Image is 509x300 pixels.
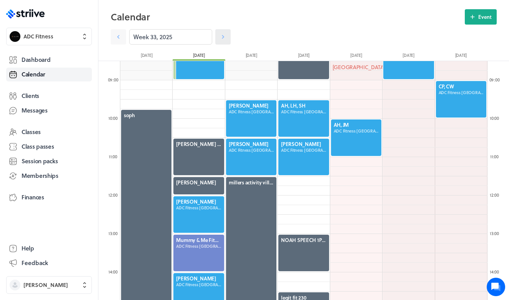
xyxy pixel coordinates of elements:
span: :00 [112,269,118,275]
span: :00 [494,115,499,121]
span: ADC Fitness [23,33,53,40]
span: :00 [112,192,118,198]
span: Clients [22,92,39,100]
a: Session packs [6,154,92,168]
span: :00 [494,192,499,198]
span: :00 [112,230,118,237]
a: Classes [6,125,92,139]
div: [DATE] [435,52,487,61]
span: Classes [22,128,41,136]
button: [PERSON_NAME] [6,276,92,294]
span: Class passes [22,143,54,151]
span: Session packs [22,157,58,165]
div: 09 [105,77,121,83]
span: Event [478,13,492,20]
span: Feedback [22,259,48,267]
button: ADC FitnessADC Fitness [6,28,92,45]
span: :00 [113,76,118,83]
a: Dashboard [6,53,92,67]
div: [DATE] [330,52,382,61]
input: Search articles [22,132,137,148]
a: Messages [6,104,92,118]
button: Event [465,9,497,25]
div: [DATE] [278,52,330,61]
a: Clients [6,89,92,103]
span: Help [22,244,34,252]
span: :00 [493,153,499,160]
span: :00 [494,76,499,83]
a: Help [6,242,92,255]
span: Memberships [22,172,58,180]
div: 10 [105,115,121,121]
span: :00 [494,230,499,237]
h1: Hi [PERSON_NAME] [12,37,142,50]
span: :00 [112,153,117,160]
div: 13 [487,230,502,236]
h2: Calendar [111,9,465,25]
span: :00 [112,115,118,121]
span: :00 [494,269,499,275]
div: 13 [105,230,121,236]
div: 14 [105,269,121,275]
span: New conversation [50,94,92,100]
img: ADC Fitness [10,31,20,42]
div: 09 [487,77,502,83]
span: [PERSON_NAME] [23,281,68,289]
div: [DATE] [225,52,278,61]
a: Calendar [6,68,92,81]
div: [DATE] [382,52,434,61]
div: 12 [487,192,502,198]
a: Class passes [6,140,92,154]
div: [GEOGRAPHIC_DATA] [330,61,382,73]
div: 14 [487,269,502,275]
div: [DATE] [120,52,173,61]
span: Messages [22,106,48,114]
span: Dashboard [22,56,50,64]
h2: We're here to help. Ask us anything! [12,51,142,76]
input: YYYY-M-D [129,29,212,45]
button: Feedback [6,256,92,270]
div: 10 [487,115,502,121]
a: Memberships [6,169,92,183]
iframe: gist-messenger-bubble-iframe [487,278,505,296]
p: Find an answer quickly [10,119,143,129]
div: [DATE] [173,52,225,61]
div: 11 [487,154,502,159]
span: Calendar [22,70,45,78]
div: 12 [105,192,121,198]
button: New conversation [12,90,142,105]
a: Finances [6,191,92,204]
div: 11 [105,154,121,159]
span: Finances [22,193,44,201]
